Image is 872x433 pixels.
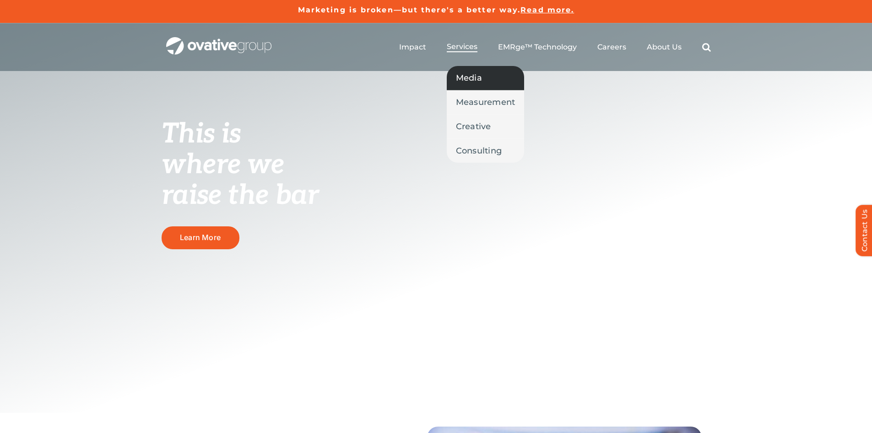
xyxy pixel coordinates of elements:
[456,144,502,157] span: Consulting
[166,36,271,45] a: OG_Full_horizontal_WHT
[180,233,221,242] span: Learn More
[298,5,521,14] a: Marketing is broken—but there's a better way.
[456,71,482,84] span: Media
[447,42,477,51] span: Services
[162,118,241,151] span: This is
[447,139,525,163] a: Consulting
[447,42,477,52] a: Services
[456,96,515,109] span: Measurement
[702,43,711,52] a: Search
[162,148,319,212] span: where we raise the bar
[498,43,577,52] a: EMRge™ Technology
[520,5,574,14] a: Read more.
[162,226,239,249] a: Learn More
[447,66,525,90] a: Media
[456,120,491,133] span: Creative
[447,90,525,114] a: Measurement
[447,115,525,138] a: Creative
[399,43,426,52] a: Impact
[399,33,711,62] nav: Menu
[597,43,626,52] a: Careers
[647,43,682,52] a: About Us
